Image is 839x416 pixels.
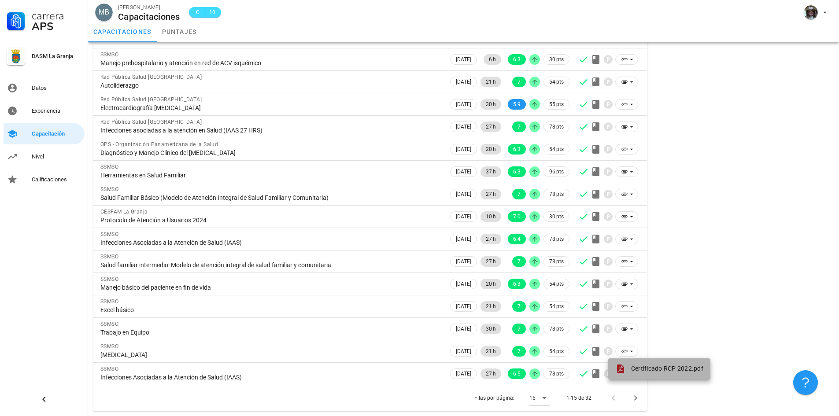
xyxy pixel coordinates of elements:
div: [MEDICAL_DATA] [100,351,441,359]
div: Carrera [32,11,81,21]
span: SSMSO [100,186,118,192]
span: 21 h [486,77,496,87]
span: SSMSO [100,254,118,260]
div: DASM La Granja [32,53,81,60]
span: SSMSO [100,298,118,305]
span: 54 pts [549,145,564,154]
span: 96 pts [549,167,564,176]
span: 7 [517,77,521,87]
div: Diagnóstico y Manejo Clínico del [MEDICAL_DATA] [100,149,441,157]
span: CESFAM La Granja [100,209,148,215]
span: 78 pts [549,257,564,266]
span: Certificado RCP 2022.pdf [631,365,703,372]
span: 6.4 [513,234,521,244]
span: [DATE] [456,189,471,199]
span: 10 h [486,211,496,222]
div: 15 [529,394,536,402]
div: Protocolo de Atención a Usuarios 2024 [100,216,441,224]
span: 7 [517,301,521,312]
span: 55 pts [549,100,564,109]
div: Capacitaciones [118,12,180,22]
div: 1-15 de 32 [566,394,591,402]
span: SSMSO [100,366,118,372]
span: 7 [517,346,521,357]
div: Infecciones Asociadas a la Atención de Salud (IAAS) [100,239,441,247]
span: [DATE] [456,324,471,334]
span: 5.9 [513,99,521,110]
span: 27 h [486,189,496,199]
span: OPS - Organización Panamericana de la Salud [100,141,218,147]
span: 54 pts [549,347,564,356]
span: [DATE] [456,257,471,266]
span: 21 h [486,346,496,357]
span: 30 h [486,324,496,334]
span: 10 [209,8,216,17]
button: Página siguiente [628,390,643,406]
div: Salud familiar intermedio: Modelo de atención integral de salud familiar y comunitaria [100,261,441,269]
div: Filas por página: [474,385,550,411]
span: 37 h [486,166,496,177]
span: SSMSO [100,276,118,282]
span: [DATE] [456,279,471,289]
span: 54 pts [549,77,564,86]
div: Autoliderazgo [100,81,441,89]
div: Experiencia [32,107,81,114]
span: 78 pts [549,324,564,333]
span: 7 [517,256,521,267]
span: [DATE] [456,77,471,87]
div: Excel básico [100,306,441,314]
a: puntajes [157,21,202,42]
span: Red Pública Salud [GEOGRAPHIC_DATA] [100,119,202,125]
div: Nivel [32,153,81,160]
span: 78 pts [549,190,564,199]
div: Trabajo en Equipo [100,328,441,336]
span: Red Pública Salud [GEOGRAPHIC_DATA] [100,96,202,103]
span: 6 h [489,54,496,65]
span: 78 pts [549,369,564,378]
div: Infecciones Asociadas a la Atención de Salud (IAAS) [100,373,441,381]
span: [DATE] [456,167,471,177]
div: avatar [804,5,818,19]
div: 15Filas por página: [529,391,550,405]
div: Calificaciones [32,176,81,183]
div: Herramientas en Salud Familiar [100,171,441,179]
span: 6.3 [513,144,521,155]
span: MB [99,4,109,21]
span: SSMSO [100,164,118,170]
span: SSMSO [100,231,118,237]
span: 78 pts [549,122,564,131]
div: avatar [95,4,113,21]
div: Infecciones asociadas a la atención en Salud (IAAS 27 HRS) [100,126,441,134]
span: [DATE] [456,55,471,64]
span: SSMSO [100,343,118,350]
span: 78 pts [549,235,564,243]
span: [DATE] [456,302,471,311]
span: 20 h [486,144,496,155]
span: [DATE] [456,122,471,132]
span: 6.3 [513,279,521,289]
span: SSMSO [100,52,118,58]
span: [DATE] [456,234,471,244]
a: Nivel [4,146,85,167]
span: [DATE] [456,346,471,356]
span: 54 pts [549,302,564,311]
span: 6.3 [513,54,521,65]
span: [DATE] [456,99,471,109]
span: [DATE] [456,144,471,154]
span: 54 pts [549,280,564,288]
span: 7.0 [513,211,521,222]
span: Red Pública Salud [GEOGRAPHIC_DATA] [100,74,202,80]
span: 20 h [486,279,496,289]
span: 7 [517,324,521,334]
a: Calificaciones [4,169,85,190]
span: 27 h [486,121,496,132]
div: Datos [32,85,81,92]
span: 6.3 [513,166,521,177]
a: Experiencia [4,100,85,121]
span: [DATE] [456,212,471,221]
a: Capacitación [4,123,85,144]
span: C [194,8,201,17]
span: 27 h [486,234,496,244]
span: 7 [517,189,521,199]
a: capacitaciones [88,21,157,42]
